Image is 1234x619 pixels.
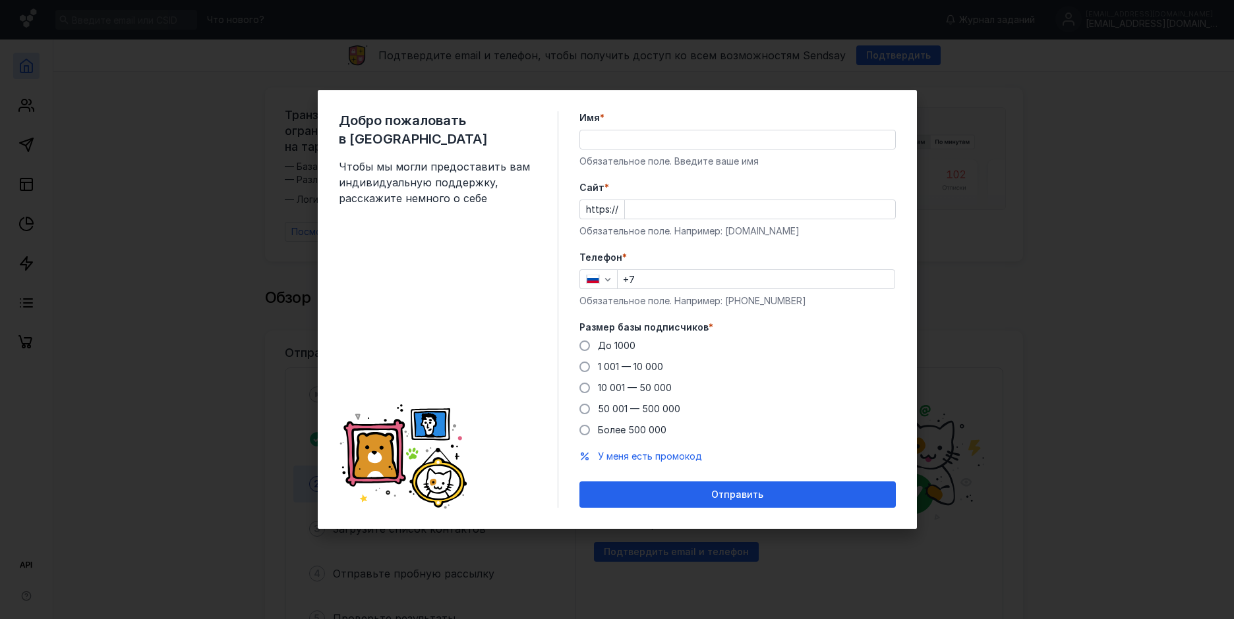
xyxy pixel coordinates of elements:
[579,481,896,508] button: Отправить
[579,294,896,308] div: Обязательное поле. Например: [PHONE_NUMBER]
[598,361,663,372] span: 1 001 — 10 000
[579,321,709,334] span: Размер базы подписчиков
[598,424,666,435] span: Более 500 000
[598,450,702,463] button: У меня есть промокод
[339,111,537,148] span: Добро пожаловать в [GEOGRAPHIC_DATA]
[598,340,635,351] span: До 1000
[598,450,702,462] span: У меня есть промокод
[339,159,537,206] span: Чтобы мы могли предоставить вам индивидуальную поддержку, расскажите немного о себе
[579,181,604,194] span: Cайт
[711,489,763,500] span: Отправить
[579,251,622,264] span: Телефон
[598,403,680,414] span: 50 001 — 500 000
[579,225,896,238] div: Обязательное поле. Например: [DOMAIN_NAME]
[598,382,672,393] span: 10 001 — 50 000
[579,111,600,124] span: Имя
[579,155,896,168] div: Обязательное поле. Введите ваше имя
